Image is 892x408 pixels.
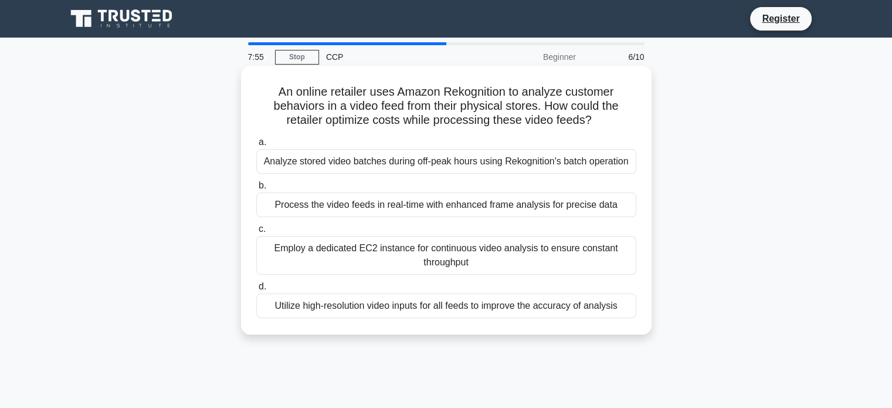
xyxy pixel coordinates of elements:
[256,149,636,174] div: Analyze stored video batches during off-peak hours using Rekognition's batch operation
[241,45,275,69] div: 7:55
[259,281,266,291] span: d.
[755,11,806,26] a: Register
[256,294,636,318] div: Utilize high-resolution video inputs for all feeds to improve the accuracy of analysis
[319,45,480,69] div: CCP
[255,85,637,128] h5: An online retailer uses Amazon Rekognition to analyze customer behaviors in a video feed from the...
[480,45,583,69] div: Beginner
[583,45,652,69] div: 6/10
[259,180,266,190] span: b.
[259,137,266,147] span: a.
[256,236,636,275] div: Employ a dedicated EC2 instance for continuous video analysis to ensure constant throughput
[256,193,636,217] div: Process the video feeds in real-time with enhanced frame analysis for precise data
[259,224,266,234] span: c.
[275,50,319,65] a: Stop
